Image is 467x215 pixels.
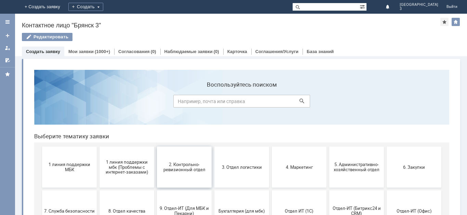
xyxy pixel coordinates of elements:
[2,55,13,66] a: Мои согласования
[71,170,125,211] button: Франчайзинг
[301,82,355,123] button: 5. Административно-хозяйственный отдел
[73,95,123,110] span: 1 линия поддержки мбк (Проблемы с интернет-заказами)
[358,82,413,123] button: 6. Закупки
[440,18,449,26] div: Добавить в избранное
[71,126,125,167] button: 8. Отдел качества
[151,49,156,54] div: (0)
[188,100,238,105] span: 3. Отдел логистики
[68,3,103,11] div: Создать
[307,49,334,54] a: База знаний
[130,141,181,152] span: 9. Отдел-ИТ (Для МБК и Пекарни)
[128,170,183,211] button: Это соглашение не активно!
[73,188,123,193] span: Франчайзинг
[227,49,247,54] a: Карточка
[128,82,183,123] button: 2. Контрольно-ревизионный отдел
[214,49,219,54] div: (0)
[22,22,440,29] div: Контактное лицо "Брянск 3"
[130,98,181,108] span: 2. Контрольно-ревизионный отдел
[13,170,68,211] button: Финансовый отдел
[360,3,366,10] span: Расширенный поиск
[303,141,353,152] span: Отдел-ИТ (Битрикс24 и CRM)
[243,82,298,123] button: 4. Маркетинг
[303,98,353,108] span: 5. Административно-хозяйственный отдел
[118,49,150,54] a: Согласования
[145,17,281,24] label: Воспользуйтесь поиском
[400,7,438,11] span: 3
[130,185,181,195] span: Это соглашение не активно!
[188,144,238,149] span: Бухгалтерия (для мбк)
[15,188,66,193] span: Финансовый отдел
[13,126,68,167] button: 7. Служба безопасности
[245,188,296,193] span: не актуален
[186,170,240,211] button: [PERSON_NAME]. Услуги ИТ для МБК (оформляет L1)
[186,126,240,167] button: Бухгалтерия (для мбк)
[128,126,183,167] button: 9. Отдел-ИТ (Для МБК и Пекарни)
[68,49,94,54] a: Мои заявки
[95,49,110,54] div: (1000+)
[2,30,13,41] a: Создать заявку
[243,170,298,211] button: не актуален
[73,144,123,149] span: 8. Отдел качества
[245,100,296,105] span: 4. Маркетинг
[452,18,460,26] div: Изменить домашнюю страницу
[15,144,66,149] span: 7. Служба безопасности
[145,30,281,43] input: Например, почта или справка
[245,144,296,149] span: Отдел ИТ (1С)
[188,182,238,198] span: [PERSON_NAME]. Услуги ИТ для МБК (оформляет L1)
[71,82,125,123] button: 1 линия поддержки мбк (Проблемы с интернет-заказами)
[360,100,411,105] span: 6. Закупки
[164,49,213,54] a: Наблюдаемые заявки
[243,126,298,167] button: Отдел ИТ (1С)
[186,82,240,123] button: 3. Отдел логистики
[5,68,421,75] header: Выберите тематику заявки
[301,126,355,167] button: Отдел-ИТ (Битрикс24 и CRM)
[255,49,298,54] a: Соглашения/Услуги
[358,126,413,167] button: Отдел-ИТ (Офис)
[2,42,13,53] a: Мои заявки
[26,49,60,54] a: Создать заявку
[13,82,68,123] button: 1 линия поддержки МБК
[15,98,66,108] span: 1 линия поддержки МБК
[400,3,438,7] span: [GEOGRAPHIC_DATA]
[360,144,411,149] span: Отдел-ИТ (Офис)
